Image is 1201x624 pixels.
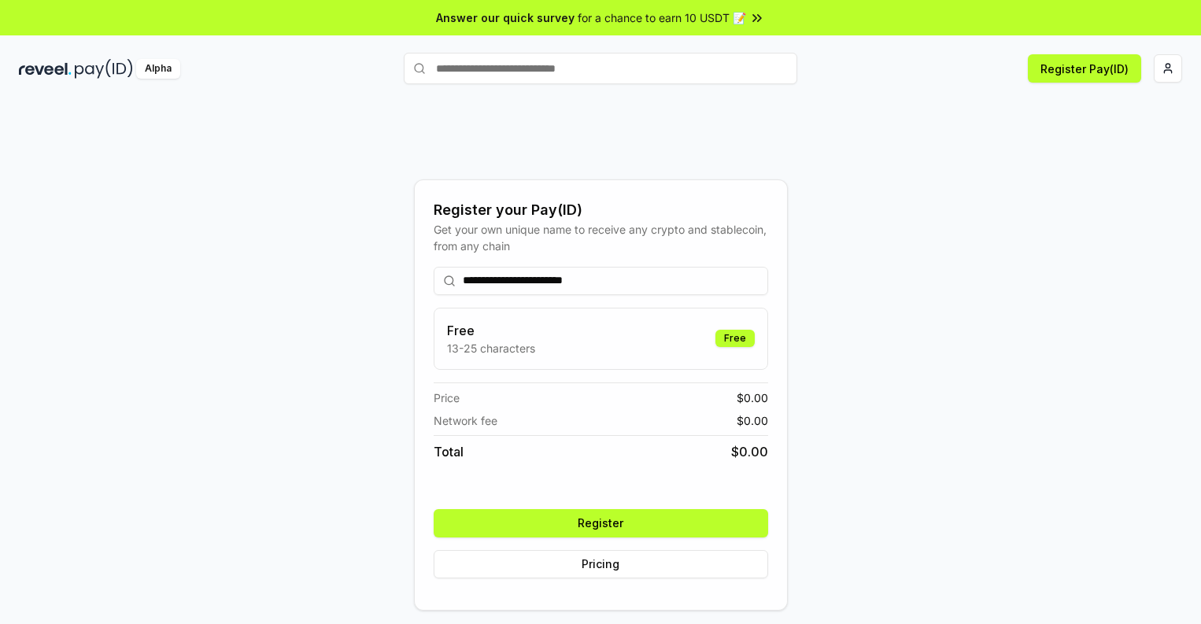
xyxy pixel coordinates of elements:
[19,59,72,79] img: reveel_dark
[715,330,755,347] div: Free
[447,340,535,356] p: 13-25 characters
[737,390,768,406] span: $ 0.00
[434,412,497,429] span: Network fee
[434,550,768,578] button: Pricing
[1028,54,1141,83] button: Register Pay(ID)
[731,442,768,461] span: $ 0.00
[434,442,464,461] span: Total
[434,509,768,537] button: Register
[434,221,768,254] div: Get your own unique name to receive any crypto and stablecoin, from any chain
[578,9,746,26] span: for a chance to earn 10 USDT 📝
[75,59,133,79] img: pay_id
[136,59,180,79] div: Alpha
[434,390,460,406] span: Price
[447,321,535,340] h3: Free
[436,9,575,26] span: Answer our quick survey
[434,199,768,221] div: Register your Pay(ID)
[737,412,768,429] span: $ 0.00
